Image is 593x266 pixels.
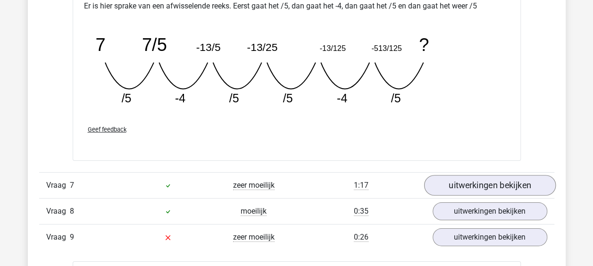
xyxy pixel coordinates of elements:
span: Vraag [46,206,70,217]
tspan: -4 [336,91,347,105]
tspan: ? [419,34,429,54]
span: zeer moeilijk [233,181,275,190]
span: 1:17 [354,181,368,190]
tspan: -13/25 [247,41,277,53]
span: Vraag [46,180,70,191]
span: 0:35 [354,207,368,216]
span: 8 [70,207,74,216]
span: zeer moeilijk [233,233,275,242]
tspan: 7 [95,34,105,54]
tspan: /5 [283,91,292,105]
tspan: /5 [229,91,239,105]
span: Vraag [46,232,70,243]
a: uitwerkingen bekijken [433,228,547,246]
tspan: -4 [175,91,185,105]
tspan: /5 [121,91,131,105]
span: Geef feedback [88,126,126,133]
span: moeilijk [241,207,267,216]
a: uitwerkingen bekijken [424,175,555,196]
tspan: -13/125 [319,43,345,52]
a: uitwerkingen bekijken [433,202,547,220]
tspan: -13/5 [196,41,220,53]
span: 0:26 [354,233,368,242]
span: 7 [70,181,74,190]
tspan: /5 [391,91,401,105]
tspan: -513/125 [371,43,401,52]
span: 9 [70,233,74,241]
tspan: 7/5 [142,34,167,54]
p: Er is hier sprake van een afwisselende reeks. Eerst gaat het /5, dan gaat het -4, dan gaat het /5... [84,0,509,12]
